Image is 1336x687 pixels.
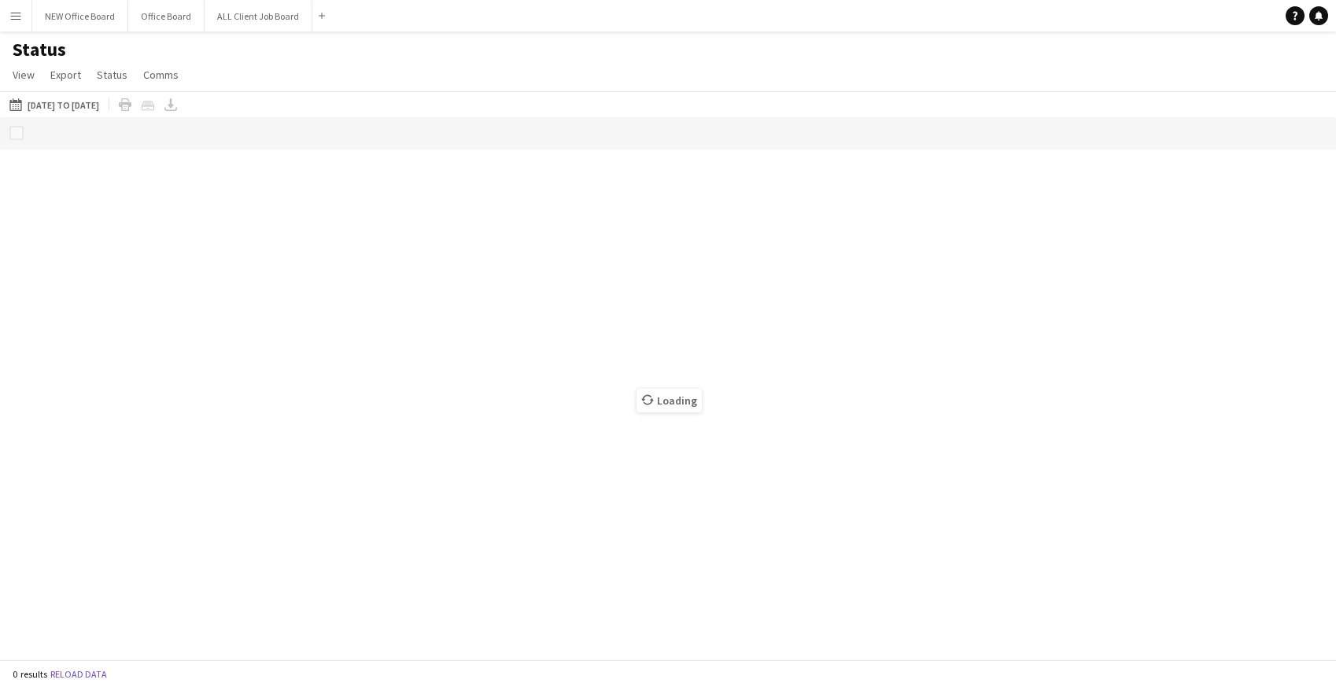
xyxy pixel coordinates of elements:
span: View [13,68,35,82]
span: Comms [143,68,179,82]
button: NEW Office Board [32,1,128,31]
button: Office Board [128,1,205,31]
button: [DATE] to [DATE] [6,95,102,114]
a: Status [90,65,134,85]
span: Loading [637,389,702,412]
a: Export [44,65,87,85]
span: Status [97,68,127,82]
button: ALL Client Job Board [205,1,312,31]
a: Comms [137,65,185,85]
span: Export [50,68,81,82]
a: View [6,65,41,85]
button: Reload data [47,666,110,683]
